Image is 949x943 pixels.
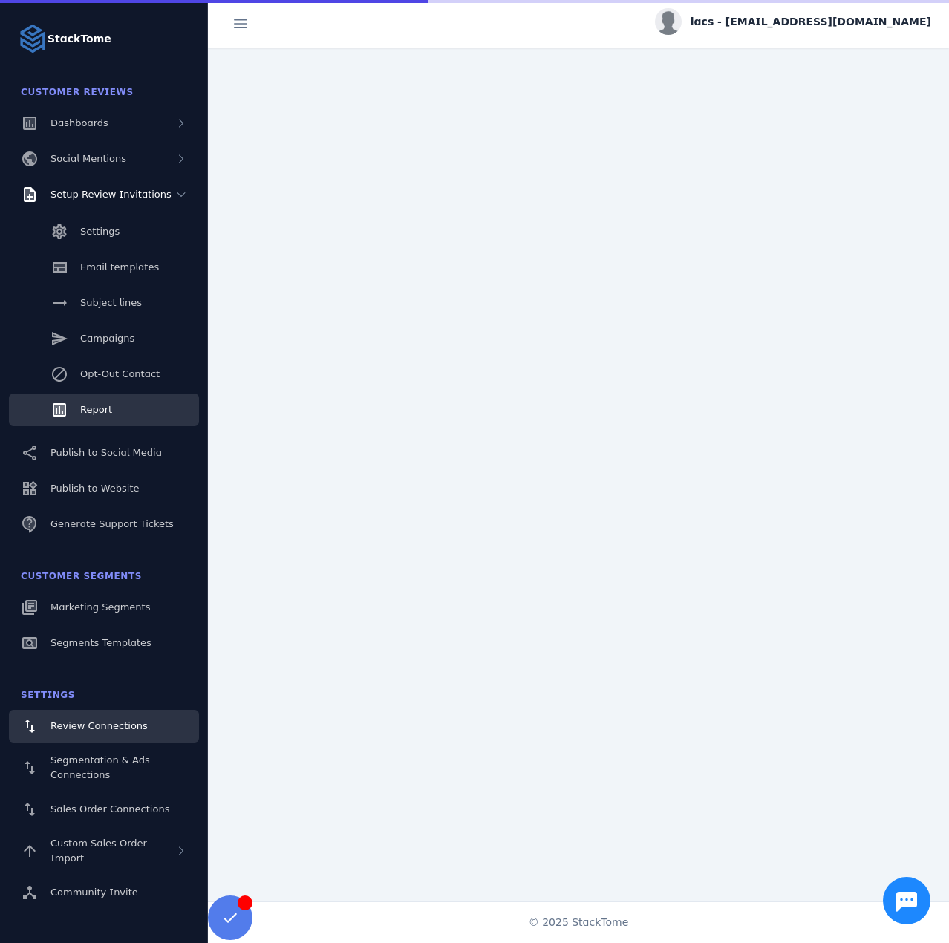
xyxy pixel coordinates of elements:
[50,153,126,164] span: Social Mentions
[9,876,199,909] a: Community Invite
[50,720,148,731] span: Review Connections
[9,394,199,426] a: Report
[50,754,150,780] span: Segmentation & Ads Connections
[80,333,134,344] span: Campaigns
[50,483,139,494] span: Publish to Website
[48,31,111,47] strong: StackTome
[80,226,120,237] span: Settings
[50,189,172,200] span: Setup Review Invitations
[21,690,75,700] span: Settings
[9,710,199,743] a: Review Connections
[50,601,150,613] span: Marketing Segments
[80,261,159,273] span: Email templates
[80,404,112,415] span: Report
[9,437,199,469] a: Publish to Social Media
[655,8,931,35] button: iacs - [EMAIL_ADDRESS][DOMAIN_NAME]
[529,915,629,930] span: © 2025 StackTome
[9,472,199,505] a: Publish to Website
[9,287,199,319] a: Subject lines
[21,571,142,581] span: Customer Segments
[9,793,199,826] a: Sales Order Connections
[9,358,199,391] a: Opt-Out Contact
[9,322,199,355] a: Campaigns
[50,838,147,864] span: Custom Sales Order Import
[50,117,108,128] span: Dashboards
[50,447,162,458] span: Publish to Social Media
[21,87,134,97] span: Customer Reviews
[9,745,199,790] a: Segmentation & Ads Connections
[9,508,199,541] a: Generate Support Tickets
[9,215,199,248] a: Settings
[80,297,142,308] span: Subject lines
[655,8,682,35] img: profile.jpg
[691,14,931,30] span: iacs - [EMAIL_ADDRESS][DOMAIN_NAME]
[18,24,48,53] img: Logo image
[50,887,138,898] span: Community Invite
[50,803,169,815] span: Sales Order Connections
[50,518,174,529] span: Generate Support Tickets
[9,591,199,624] a: Marketing Segments
[9,251,199,284] a: Email templates
[50,637,151,648] span: Segments Templates
[9,627,199,659] a: Segments Templates
[80,368,160,379] span: Opt-Out Contact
